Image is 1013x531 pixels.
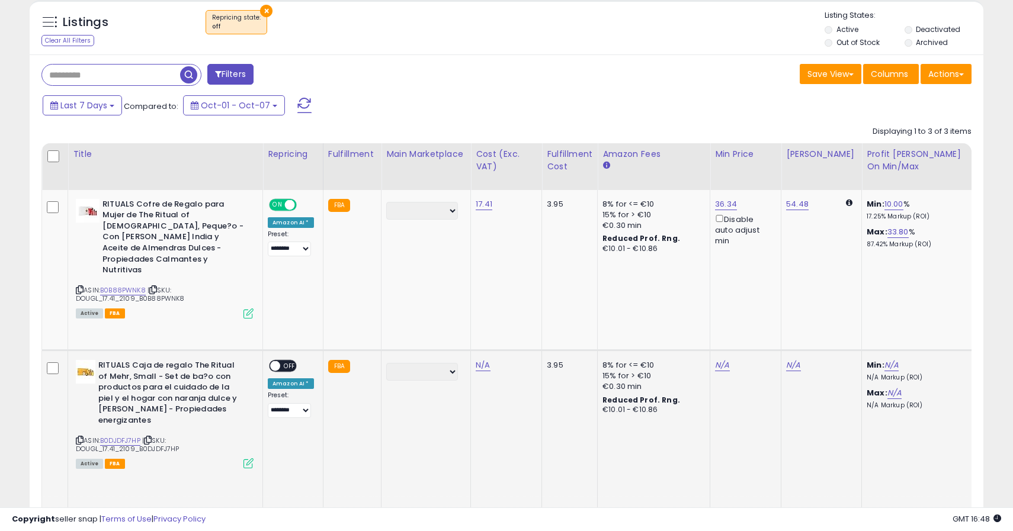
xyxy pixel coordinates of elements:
p: 87.42% Markup (ROI) [867,240,965,249]
i: Calculated using Dynamic Max Price. [846,199,852,207]
label: Out of Stock [836,37,880,47]
button: Columns [863,64,919,84]
a: B0B88PWNK8 [100,285,146,295]
a: Privacy Policy [153,513,206,524]
div: Main Marketplace [386,148,466,160]
button: Oct-01 - Oct-07 [183,95,285,115]
div: Amazon Fees [602,148,705,160]
span: OFF [280,361,299,371]
span: 2025-10-15 16:48 GMT [953,513,1001,524]
div: Fulfillment Cost [547,148,592,173]
div: ASIN: [76,199,254,317]
img: 31YnHKM-eDL._SL40_.jpg [76,199,100,223]
b: RITUALS Cofre de Regalo para Mujer de The Ritual of [DEMOGRAPHIC_DATA], Peque?o - Con [PERSON_NAM... [102,199,246,279]
b: Reduced Prof. Rng. [602,233,680,243]
span: Compared to: [124,101,178,112]
p: N/A Markup (ROI) [867,401,965,410]
b: RITUALS Caja de regalo The Ritual of Mehr, Small - Set de ba?o con productos para el cuidado de l... [98,360,242,429]
div: % [867,199,965,221]
a: B0DJDFJ7HP [100,436,140,446]
label: Archived [916,37,948,47]
b: Reduced Prof. Rng. [602,395,680,405]
a: 54.48 [786,198,809,210]
a: Terms of Use [101,513,152,524]
div: 3.95 [547,199,588,210]
label: Active [836,24,858,34]
span: ON [270,199,285,210]
div: 15% for > €10 [602,371,701,381]
div: 8% for <= €10 [602,360,701,371]
button: Save View [800,64,861,84]
strong: Copyright [12,513,55,524]
span: All listings currently available for purchase on Amazon [76,459,103,469]
th: The percentage added to the cost of goods (COGS) that forms the calculator for Min & Max prices. [862,143,974,190]
div: Preset: [268,230,314,257]
div: Fulfillment [328,148,376,160]
b: Max: [867,226,887,237]
div: ASIN: [76,360,254,467]
div: Amazon AI * [268,217,314,228]
div: Repricing [268,148,318,160]
a: N/A [887,387,902,399]
div: Disable auto adjust min [715,213,772,247]
button: × [260,5,273,17]
button: Actions [921,64,972,84]
a: N/A [715,359,729,371]
span: FBA [105,308,125,318]
span: Last 7 Days [60,99,107,111]
div: Profit [PERSON_NAME] on Min/Max [867,148,969,173]
a: 10.00 [884,198,903,210]
th: CSV column name: cust_attr_1_Main Marketplace [382,143,471,190]
h5: Listings [63,14,108,31]
div: 15% for > €10 [602,210,701,220]
button: Filters [207,64,254,85]
div: seller snap | | [12,514,206,525]
label: Deactivated [916,24,960,34]
div: €0.30 min [602,381,701,392]
div: [PERSON_NAME] [786,148,857,160]
small: FBA [328,199,350,212]
span: OFF [295,199,314,210]
a: 36.34 [715,198,737,210]
a: N/A [884,359,899,371]
a: 33.80 [887,226,909,238]
small: FBA [328,360,350,373]
div: Title [73,148,258,160]
p: Listing States: [825,10,983,21]
div: 3.95 [547,360,588,371]
small: Amazon Fees. [602,160,610,171]
div: Preset: [268,391,314,418]
b: Max: [867,387,887,398]
span: Repricing state : [212,13,261,31]
div: Displaying 1 to 3 of 3 items [873,126,972,137]
div: off [212,22,261,31]
span: All listings currently available for purchase on Amazon [76,308,103,318]
span: Oct-01 - Oct-07 [201,99,270,111]
a: 17.41 [476,198,492,210]
div: €10.01 - €10.86 [602,244,701,254]
img: 31GP+FXiijL._SL40_.jpg [76,360,95,384]
div: Cost (Exc. VAT) [476,148,537,173]
span: | SKU: DOUGL_17.41_2109_B0DJDFJ7HP [76,436,179,453]
div: Min Price [715,148,776,160]
div: Amazon AI * [268,378,314,389]
div: % [867,227,965,249]
div: 8% for <= €10 [602,199,701,210]
a: N/A [786,359,800,371]
span: Columns [871,68,908,80]
div: €0.30 min [602,220,701,231]
span: | SKU: DOUGL_17.41_2109_B0B88PWNK8 [76,285,185,303]
b: Min: [867,359,884,371]
a: N/A [476,359,490,371]
b: Min: [867,198,884,210]
div: Clear All Filters [41,35,94,46]
p: N/A Markup (ROI) [867,374,965,382]
div: €10.01 - €10.86 [602,405,701,415]
span: FBA [105,459,125,469]
button: Last 7 Days [43,95,122,115]
p: 17.25% Markup (ROI) [867,213,965,221]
